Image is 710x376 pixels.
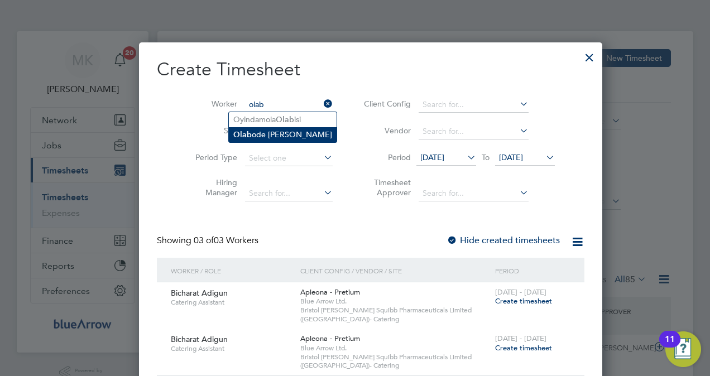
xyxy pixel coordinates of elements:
label: Period [361,152,411,162]
span: Create timesheet [495,343,552,353]
span: Bicharat Adigun [171,334,228,344]
b: Olab [276,115,294,124]
span: Bristol [PERSON_NAME] Squibb Pharmaceuticals Limited ([GEOGRAPHIC_DATA])- Catering [300,353,489,370]
label: Hide created timesheets [447,235,560,246]
span: 03 Workers [194,235,258,246]
span: Apleona - Pretium [300,334,360,343]
li: Oyindamola isi [229,112,337,127]
label: Period Type [187,152,237,162]
div: Worker / Role [168,258,298,283]
label: Timesheet Approver [361,177,411,197]
h2: Create Timesheet [157,58,584,81]
input: Select one [245,151,333,166]
span: Catering Assistant [171,298,292,307]
label: Hiring Manager [187,177,237,197]
span: Blue Arrow Ltd. [300,297,489,306]
span: [DATE] - [DATE] [495,287,546,297]
b: Olab [233,130,252,139]
li: ode [PERSON_NAME] [229,127,337,142]
label: Site [187,126,237,136]
label: Worker [187,99,237,109]
label: Vendor [361,126,411,136]
input: Search for... [245,186,333,201]
span: Bicharat Adigun [171,288,228,298]
label: Client Config [361,99,411,109]
input: Search for... [419,97,529,113]
span: [DATE] [499,152,523,162]
div: Client Config / Vendor / Site [298,258,492,283]
span: Blue Arrow Ltd. [300,344,489,353]
button: Open Resource Center, 11 new notifications [665,331,701,367]
span: 03 of [194,235,214,246]
div: 11 [665,339,675,354]
span: Catering Assistant [171,344,292,353]
input: Search for... [245,97,333,113]
div: Period [492,258,573,283]
input: Search for... [419,124,529,139]
span: [DATE] - [DATE] [495,334,546,343]
input: Search for... [419,186,529,201]
span: Bristol [PERSON_NAME] Squibb Pharmaceuticals Limited ([GEOGRAPHIC_DATA])- Catering [300,306,489,323]
span: [DATE] [420,152,444,162]
div: Showing [157,235,261,247]
span: To [478,150,493,165]
span: Apleona - Pretium [300,287,360,297]
span: Create timesheet [495,296,552,306]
